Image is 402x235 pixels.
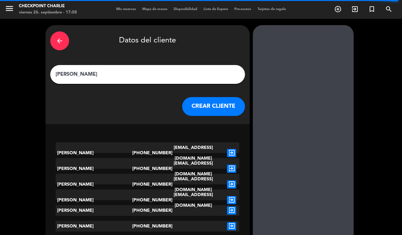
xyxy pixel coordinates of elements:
i: exit_to_app [227,165,236,173]
i: turned_in_not [368,5,376,13]
input: Escriba nombre, correo electrónico o número de teléfono... [55,70,240,79]
div: [PERSON_NAME] [56,205,132,216]
div: [EMAIL_ADDRESS][DOMAIN_NAME] [163,158,224,179]
i: menu [5,4,14,13]
button: menu [5,4,14,15]
span: Disponibilidad [171,8,200,11]
div: [EMAIL_ADDRESS][DOMAIN_NAME] [163,142,224,164]
span: Lista de Espera [200,8,231,11]
div: [PERSON_NAME] [56,142,132,164]
span: Mis reservas [113,8,139,11]
div: [PERSON_NAME] [56,189,132,211]
div: [PHONE_NUMBER] [132,142,163,164]
div: [PHONE_NUMBER] [132,189,163,211]
i: exit_to_app [227,206,236,215]
div: Datos del cliente [50,30,245,52]
div: [PERSON_NAME] [56,221,132,232]
span: Pre-acceso [231,8,254,11]
i: exit_to_app [227,222,236,230]
div: [PERSON_NAME] [56,174,132,195]
i: arrow_back [56,37,63,45]
div: [PHONE_NUMBER] [132,221,163,232]
div: [PERSON_NAME] [56,158,132,179]
div: [EMAIL_ADDRESS][DOMAIN_NAME] [163,189,224,211]
span: Mapa de mesas [139,8,171,11]
div: [PHONE_NUMBER] [132,158,163,179]
div: viernes 26. septiembre - 17:08 [19,9,77,16]
div: [PHONE_NUMBER] [132,174,163,195]
div: Checkpoint Charlie [19,3,77,9]
div: [PHONE_NUMBER] [132,205,163,216]
i: exit_to_app [227,149,236,157]
i: search [385,5,393,13]
div: [EMAIL_ADDRESS][DOMAIN_NAME] [163,174,224,195]
span: Tarjetas de regalo [254,8,289,11]
i: exit_to_app [227,180,236,189]
button: CREAR CLIENTE [182,97,245,116]
i: exit_to_app [227,196,236,204]
i: add_circle_outline [334,5,342,13]
i: exit_to_app [351,5,359,13]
